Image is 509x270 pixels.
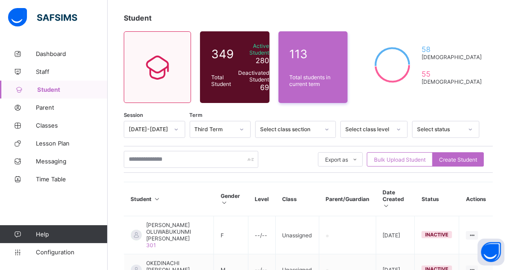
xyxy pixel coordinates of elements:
[124,182,214,216] th: Student
[459,182,493,216] th: Actions
[256,56,269,65] span: 280
[422,45,482,54] span: 58
[275,182,319,216] th: Class
[36,231,107,238] span: Help
[146,222,207,242] span: [PERSON_NAME] OLUWABUKUNMI [PERSON_NAME]
[374,156,426,163] span: Bulk Upload Student
[439,156,477,163] span: Create Student
[36,158,108,165] span: Messaging
[214,182,248,216] th: Gender
[36,122,108,129] span: Classes
[195,126,235,133] div: Third Term
[36,104,108,111] span: Parent
[36,68,108,75] span: Staff
[238,69,269,83] span: Deactivated Student
[319,182,376,216] th: Parent/Guardian
[146,242,156,249] span: 301
[422,69,482,78] span: 55
[124,13,152,22] span: Student
[238,43,269,56] span: Active Student
[248,182,275,216] th: Level
[36,50,108,57] span: Dashboard
[248,216,275,254] td: --/--
[129,126,169,133] div: [DATE]-[DATE]
[422,78,482,85] span: [DEMOGRAPHIC_DATA]
[36,140,108,147] span: Lesson Plan
[37,86,108,93] span: Student
[214,216,248,254] td: F
[8,8,77,27] img: safsims
[425,231,448,238] span: inactive
[36,249,107,256] span: Configuration
[260,83,269,92] span: 69
[275,216,319,254] td: Unassigned
[325,156,348,163] span: Export as
[153,196,161,202] i: Sort in Ascending Order
[417,126,463,133] div: Select status
[345,126,391,133] div: Select class level
[260,126,319,133] div: Select class section
[290,74,337,87] span: Total students in current term
[190,112,203,118] span: Term
[376,216,415,254] td: [DATE]
[376,182,415,216] th: Date Created
[211,47,234,61] span: 349
[383,202,390,209] i: Sort in Ascending Order
[415,182,459,216] th: Status
[422,54,482,60] span: [DEMOGRAPHIC_DATA]
[124,112,143,118] span: Session
[221,199,228,206] i: Sort in Ascending Order
[290,47,337,61] span: 113
[36,176,108,183] span: Time Table
[209,72,236,90] div: Total Student
[478,239,505,266] button: Open asap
